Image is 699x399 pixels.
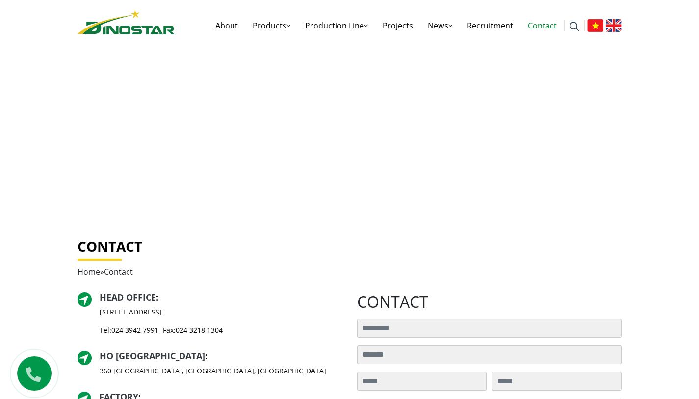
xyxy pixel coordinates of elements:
[208,10,245,41] a: About
[420,10,460,41] a: News
[570,22,579,31] img: search
[100,291,156,303] a: Head Office
[587,19,603,32] img: Tiếng Việt
[375,10,420,41] a: Projects
[606,19,622,32] img: English
[176,325,223,335] a: 024 3218 1304
[78,238,622,255] h1: Contact
[111,325,158,335] a: 024 3942 7991
[100,350,205,362] a: HO [GEOGRAPHIC_DATA]
[78,10,175,34] img: logo
[298,10,375,41] a: Production Line
[78,351,92,365] img: directer
[357,292,622,311] h2: contact
[460,10,520,41] a: Recruitment
[100,366,326,376] p: 360 [GEOGRAPHIC_DATA], [GEOGRAPHIC_DATA], [GEOGRAPHIC_DATA]
[100,307,223,317] p: [STREET_ADDRESS]
[520,10,564,41] a: Contact
[78,266,100,277] a: Home
[104,266,133,277] span: Contact
[100,292,223,303] h2: :
[100,325,223,335] p: Tel: - Fax:
[245,10,298,41] a: Products
[78,292,92,307] img: directer
[78,266,133,277] span: »
[100,351,326,362] h2: :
